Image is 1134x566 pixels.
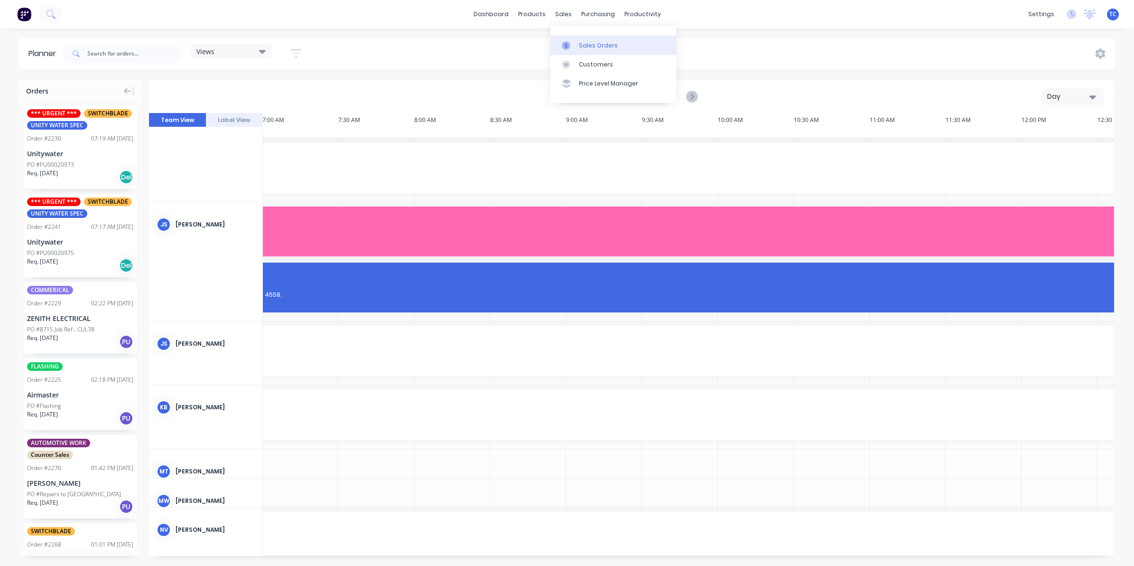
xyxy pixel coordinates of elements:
[550,36,676,55] a: Sales Orders
[490,113,566,127] div: 8:30 AM
[26,86,48,96] span: Orders
[157,337,171,351] div: JS
[27,410,58,419] span: Req. [DATE]
[1042,88,1104,105] button: Day
[91,299,133,308] div: 02:22 PM [DATE]
[27,362,63,371] span: FLASHING
[27,313,133,323] div: ZENITH ELECTRICAL
[513,7,550,21] div: products
[27,451,73,459] span: Counter Sales
[157,464,171,479] div: mt
[157,400,171,415] div: KB
[576,7,620,21] div: purchasing
[566,113,642,127] div: 9:00 AM
[17,7,31,21] img: Factory
[27,169,58,178] span: Req. [DATE]
[157,494,171,508] div: MW
[176,220,255,229] div: [PERSON_NAME]
[718,113,794,127] div: 10:00 AM
[1109,10,1116,19] span: TC
[27,490,121,499] div: PO #Repairs to [GEOGRAPHIC_DATA]
[27,334,58,342] span: Req. [DATE]
[27,209,87,218] span: UNITY WATER SPEC
[91,464,133,472] div: 01:42 PM [DATE]
[119,500,133,514] div: PU
[27,237,133,247] div: Unitywater
[27,257,58,266] span: Req. [DATE]
[1047,92,1091,102] div: Day
[870,113,946,127] div: 11:00 AM
[91,223,133,231] div: 07:17 AM [DATE]
[27,299,61,308] div: Order # 2229
[119,335,133,349] div: PU
[157,217,171,232] div: JS
[176,467,255,476] div: [PERSON_NAME]
[176,497,255,505] div: [PERSON_NAME]
[27,464,61,472] div: Order # 2270
[27,376,61,384] div: Order # 2225
[27,499,58,507] span: Req. [DATE]
[794,113,870,127] div: 10:30 AM
[149,113,206,127] button: Team View
[27,439,90,447] span: AUTOMOTIVE WORK
[176,340,255,348] div: [PERSON_NAME]
[579,79,638,88] div: Price Level Manager
[550,55,676,74] a: Customers
[686,91,697,103] button: Next page
[91,540,133,549] div: 01:01 PM [DATE]
[1022,113,1097,127] div: 12:00 PM
[27,478,133,488] div: [PERSON_NAME]
[206,113,263,127] button: Label View
[620,7,666,21] div: productivity
[262,113,338,127] div: 7:00 AM
[550,74,676,93] a: Price Level Manager
[550,7,576,21] div: sales
[27,223,61,231] div: Order # 2241
[1023,7,1059,21] div: settings
[27,527,75,536] span: SWITCHBLADE
[27,325,94,334] div: PO #8715 Job Ref:- CUL38
[27,249,74,257] div: PO #PU00020975
[27,286,73,294] span: COMMERICAL
[414,113,490,127] div: 8:00 AM
[469,7,513,21] a: dashboard
[84,198,132,206] span: SWITCHBLADE
[642,113,718,127] div: 9:30 AM
[27,121,87,130] span: UNITY WATER SPEC
[119,170,133,184] div: Del
[27,540,61,549] div: Order # 2268
[91,376,133,384] div: 02:18 PM [DATE]
[27,390,133,400] div: Airmaster
[27,402,61,410] div: PO #Flashing
[119,258,133,273] div: Del
[27,160,74,169] div: PO #PU00020973
[176,526,255,534] div: [PERSON_NAME]
[579,60,613,69] div: Customers
[579,41,618,50] div: Sales Orders
[119,411,133,425] div: PU
[27,149,133,159] div: Unitywater
[27,134,61,143] div: Order # 2230
[338,113,414,127] div: 7:30 AM
[87,44,181,63] input: Search for orders...
[28,48,61,59] div: Planner
[196,47,214,57] span: Views
[946,113,1022,127] div: 11:30 AM
[176,403,255,412] div: [PERSON_NAME]
[91,134,133,143] div: 07:19 AM [DATE]
[157,523,171,537] div: NV
[84,109,132,118] span: SWITCHBLADE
